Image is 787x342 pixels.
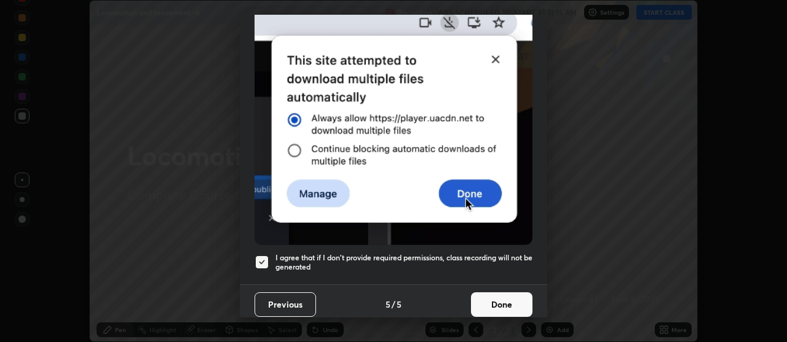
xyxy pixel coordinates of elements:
[386,298,390,311] h4: 5
[392,298,395,311] h4: /
[255,292,316,317] button: Previous
[397,298,401,311] h4: 5
[275,253,532,272] h5: I agree that if I don't provide required permissions, class recording will not be generated
[471,292,532,317] button: Done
